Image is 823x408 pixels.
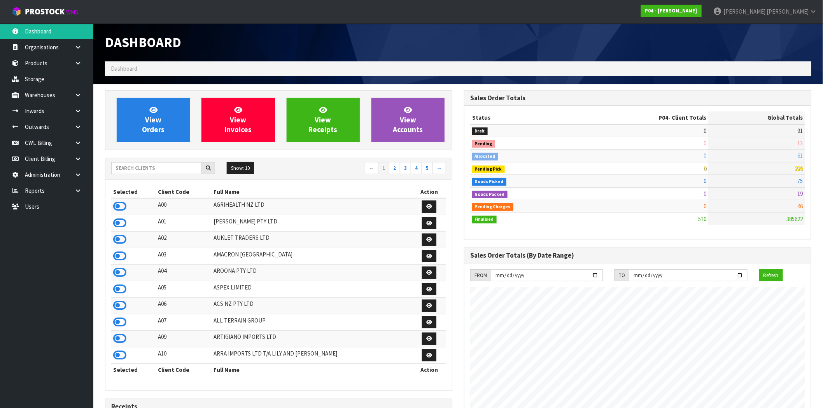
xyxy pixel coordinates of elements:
span: [PERSON_NAME] [767,8,809,15]
a: P04 - [PERSON_NAME] [641,5,702,17]
td: A06 [156,298,212,314]
span: Allocated [472,153,498,160]
td: A03 [156,248,212,265]
span: 13 [798,139,803,147]
th: Full Name [212,364,412,376]
span: Pending Pick [472,166,505,173]
th: Client Code [156,364,212,376]
td: AUKLET TRADERS LTD [212,232,412,248]
th: Selected [111,364,156,376]
th: Action [412,364,446,376]
th: Global Totals [708,112,805,124]
input: Search clients [111,162,202,174]
td: AGRIHEALTH NZ LTD [212,198,412,215]
a: 3 [400,162,411,174]
th: - Client Totals [581,112,709,124]
span: View Accounts [393,105,423,134]
td: A05 [156,281,212,298]
span: ProStock [25,7,65,17]
span: View Orders [142,105,165,134]
img: cube-alt.png [12,7,21,16]
span: [PERSON_NAME] [723,8,765,15]
button: Show: 10 [227,162,254,174]
button: Refresh [759,269,783,282]
a: 2 [389,162,400,174]
span: 0 [704,190,706,197]
a: ViewAccounts [371,98,445,142]
a: → [433,162,446,174]
strong: P04 - [PERSON_NAME] [645,7,697,14]
span: Goods Picked [472,178,506,186]
th: Full Name [212,186,412,198]
td: AROONA PTY LTD [212,265,412,281]
a: ← [365,162,378,174]
h3: Sales Order Totals [470,94,805,102]
a: ViewInvoices [201,98,275,142]
span: 61 [798,152,803,159]
span: Dashboard [105,34,181,51]
th: Status [470,112,581,124]
td: ACS NZ PTY LTD [212,298,412,314]
span: P04 [658,114,668,121]
span: 385622 [787,215,803,223]
td: A10 [156,347,212,364]
div: TO [615,269,629,282]
td: ASPEX LIMITED [212,281,412,298]
td: A00 [156,198,212,215]
span: View Invoices [224,105,252,134]
span: Finalised [472,216,497,223]
span: 0 [704,177,706,185]
h3: Sales Order Totals (By Date Range) [470,252,805,259]
td: ARTIGIANO IMPORTS LTD [212,331,412,347]
td: A04 [156,265,212,281]
small: WMS [66,9,78,16]
span: 510 [698,215,706,223]
nav: Page navigation [284,162,446,176]
span: Goods Packed [472,191,508,199]
span: Pending Charges [472,203,513,211]
span: 91 [798,127,803,134]
td: A02 [156,232,212,248]
div: FROM [470,269,491,282]
a: 5 [422,162,433,174]
span: 46 [798,202,803,210]
td: A07 [156,314,212,331]
span: View Receipts [309,105,338,134]
a: 4 [411,162,422,174]
span: 19 [798,190,803,197]
span: 0 [704,202,706,210]
th: Action [412,186,446,198]
td: ALL TERRAIN GROUP [212,314,412,331]
span: 0 [704,165,706,172]
span: 226 [795,165,803,172]
span: 0 [704,139,706,147]
span: 0 [704,127,706,134]
a: ViewReceipts [287,98,360,142]
th: Selected [111,186,156,198]
span: 75 [798,177,803,185]
a: 1 [378,162,389,174]
td: A09 [156,331,212,347]
span: Draft [472,127,488,135]
span: Dashboard [111,65,137,72]
td: ARRA IMPORTS LTD T/A LILY AND [PERSON_NAME] [212,347,412,364]
a: ViewOrders [117,98,190,142]
span: 0 [704,152,706,159]
th: Client Code [156,186,212,198]
td: A01 [156,215,212,232]
td: AMACRON [GEOGRAPHIC_DATA] [212,248,412,265]
td: [PERSON_NAME] PTY LTD [212,215,412,232]
span: Pending [472,140,495,148]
